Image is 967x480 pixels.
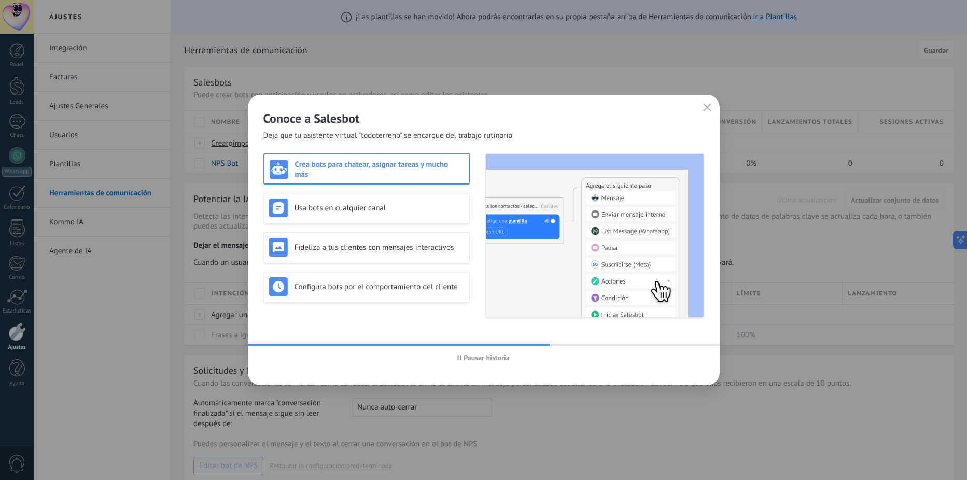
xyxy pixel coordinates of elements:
button: Pausar historia [453,350,514,365]
h2: Conoce a Salesbot [263,110,704,126]
h3: Configura bots por el comportamiento del cliente [295,282,464,292]
span: Pausar historia [464,354,510,361]
h3: Crea bots para chatear, asignar tareas y mucho más [295,160,464,179]
span: Deja que tu asistente virtual "todoterreno" se encargue del trabajo rutinario [263,131,513,141]
h3: Usa bots en cualquier canal [295,203,464,213]
h3: Fideliza a tus clientes con mensajes interactivos [295,243,464,252]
